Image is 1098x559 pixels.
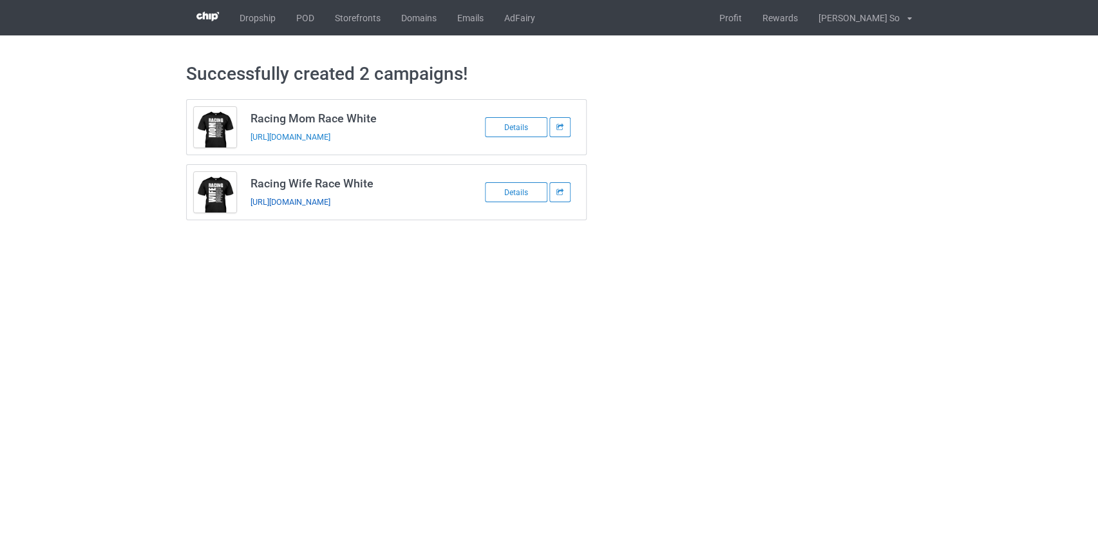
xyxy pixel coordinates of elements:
[485,182,547,202] div: Details
[196,12,219,21] img: 3d383065fc803cdd16c62507c020ddf8.png
[485,187,549,197] a: Details
[251,111,454,126] h3: Racing Mom Race White
[251,176,454,191] h3: Racing Wife Race White
[251,197,330,207] a: [URL][DOMAIN_NAME]
[808,2,900,34] div: [PERSON_NAME] So
[186,62,912,86] h1: Successfully created 2 campaigns!
[485,117,547,137] div: Details
[251,132,330,142] a: [URL][DOMAIN_NAME]
[485,122,549,132] a: Details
